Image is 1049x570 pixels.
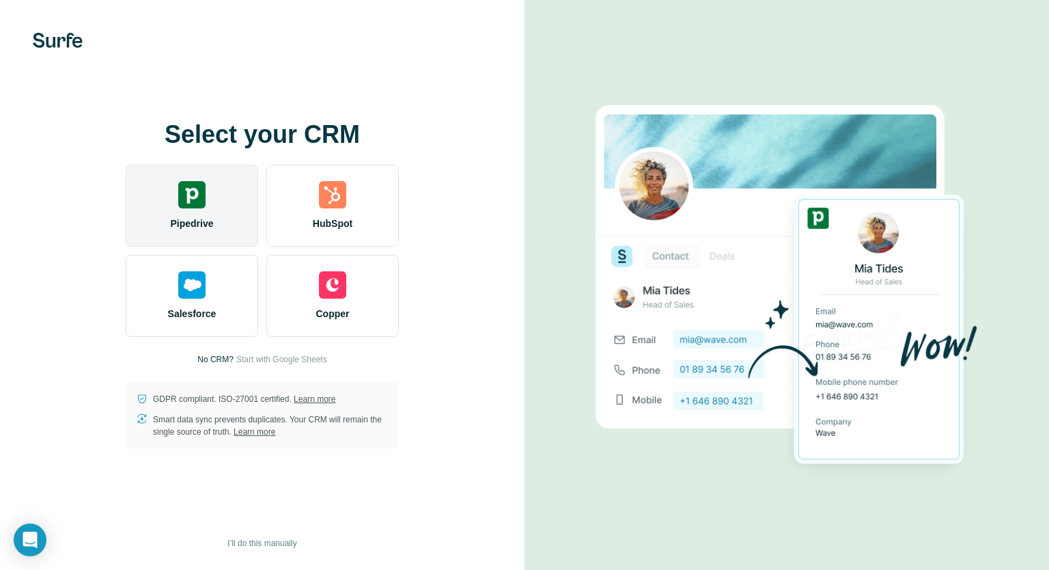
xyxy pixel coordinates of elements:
[227,537,296,549] span: I’ll do this manually
[234,427,275,437] a: Learn more
[319,181,346,208] img: hubspot's logo
[316,307,350,321] span: Copper
[294,394,335,404] a: Learn more
[596,82,978,488] img: PIPEDRIVE image
[168,307,216,321] span: Salesforce
[126,121,399,148] h1: Select your CRM
[153,393,335,405] p: GDPR compliant. ISO-27001 certified.
[319,271,346,299] img: copper's logo
[197,353,234,366] p: No CRM?
[218,533,306,554] button: I’ll do this manually
[170,217,213,230] span: Pipedrive
[313,217,352,230] span: HubSpot
[33,33,83,48] img: Surfe's logo
[14,524,46,556] div: Open Intercom Messenger
[178,271,206,299] img: salesforce's logo
[153,413,388,438] p: Smart data sync prevents duplicates. Your CRM will remain the single source of truth.
[178,181,206,208] img: pipedrive's logo
[236,353,327,366] button: Start with Google Sheets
